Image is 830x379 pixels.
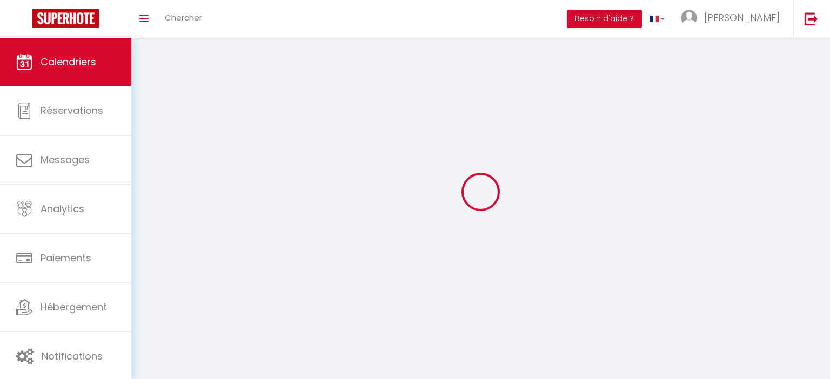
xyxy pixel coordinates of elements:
[42,349,103,363] span: Notifications
[165,12,202,23] span: Chercher
[805,12,818,25] img: logout
[41,202,84,215] span: Analytics
[32,9,99,28] img: Super Booking
[41,55,96,69] span: Calendriers
[41,300,107,314] span: Hébergement
[567,10,642,28] button: Besoin d'aide ?
[704,11,780,24] span: [PERSON_NAME]
[681,10,697,26] img: ...
[41,104,103,117] span: Réservations
[41,251,91,265] span: Paiements
[41,153,90,166] span: Messages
